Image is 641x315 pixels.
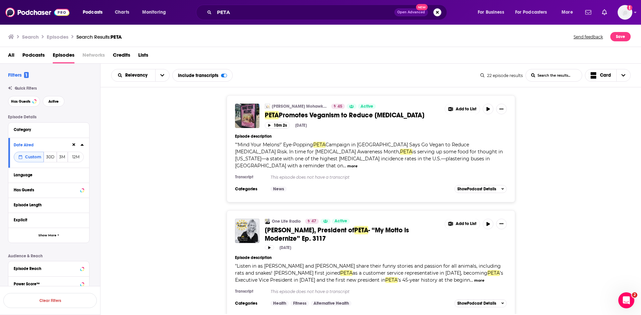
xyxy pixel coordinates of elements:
[237,142,313,148] span: ‘Mind Your Melons!’ Eye-Popping
[338,103,342,110] span: 45
[473,7,512,18] button: open menu
[235,142,469,155] span: Campaign in [GEOGRAPHIC_DATA] Says Go Vegan to Reduce [MEDICAL_DATA] Risk. In time for [MEDICAL_D...
[8,254,89,258] p: Audience & Reach
[76,34,122,40] a: Search Results:PETA
[511,7,557,18] button: open menu
[265,111,279,119] span: PETA
[270,186,287,192] a: News
[305,219,319,224] a: 47
[22,34,39,40] h3: Search
[331,104,345,109] a: 45
[235,219,259,243] a: Tracy Reiman, President of PETA - “My Motto is Modernize” Ep. 3117
[24,72,29,78] span: 1
[235,263,501,276] span: Listen in as [PERSON_NAME] and [PERSON_NAME] share their funny stories and passion for all animal...
[25,154,41,159] span: Custom
[5,6,69,19] img: Podchaser - Follow, Share and Rate Podcasts
[343,163,346,169] span: ...
[400,149,412,155] span: PETA
[445,219,480,229] button: Show More Button
[38,234,56,237] span: Show More
[454,299,507,307] button: ShowPodcast Details
[14,171,84,179] button: Language
[11,100,30,103] span: Has Guests
[14,201,84,209] button: Episode Length
[82,50,105,63] span: Networks
[272,104,327,109] a: [PERSON_NAME] Mohawk Magazine
[53,50,74,63] a: Episodes
[478,8,504,17] span: For Business
[14,266,78,271] div: Episode Reach
[14,152,44,162] button: Custom
[272,219,301,224] a: One Life Radio
[111,34,122,40] span: PETA
[113,50,130,63] a: Credits
[14,143,67,147] div: Date Aired
[270,289,507,294] p: This episode does not have a transcript
[235,186,265,192] h3: Categories
[618,5,632,20] button: Show profile menu
[202,5,453,20] div: Search podcasts, credits, & more...
[235,263,503,283] span: "
[470,277,473,283] span: ...
[68,152,84,162] button: 12M
[48,100,59,103] span: Active
[14,216,84,224] button: Explicit
[496,219,507,229] button: Show More Button
[295,123,307,128] div: [DATE]
[361,103,373,110] span: Active
[457,187,496,191] span: Show Podcast Details
[15,86,37,91] span: Quick Filters
[112,73,155,78] button: open menu
[394,8,428,16] button: Open AdvancedNew
[416,4,428,10] span: New
[43,96,64,107] button: Active
[279,245,291,250] div: [DATE]
[456,107,476,112] span: Add to List
[457,301,496,306] span: Show Podcast Details
[14,218,79,222] div: Explicit
[627,5,632,10] svg: Add a profile image
[600,73,611,78] span: Card
[235,104,259,128] img: PETA Promotes Veganism to Reduce Breast Cancer
[397,11,425,14] span: Open Advanced
[279,111,424,119] span: Promotes Veganism to Reduce [MEDICAL_DATA]
[14,203,79,207] div: Episode Length
[14,173,79,177] div: Language
[290,301,309,306] a: Fitness
[265,111,440,119] a: PETAPromotes Veganism to Reduce [MEDICAL_DATA]
[235,270,503,283] span: ’s Executive Vice President in [DATE] and the first new president in
[353,270,487,276] span: as a customer service representative in [DATE], becoming
[347,163,358,169] button: more
[311,301,352,306] a: Alternative Health
[47,34,68,40] h3: Episodes
[8,72,29,78] h2: Filters
[585,69,631,82] h2: Choose View
[265,122,290,128] button: 10m 2s
[265,104,270,109] img: Hudson Mohawk Magazine
[618,5,632,20] span: Logged in as WesBurdett
[562,8,573,17] span: More
[265,219,270,224] img: One Life Radio
[235,134,507,139] h4: Episode description
[480,73,523,78] div: 22 episode results
[155,69,169,81] button: open menu
[235,289,265,294] h4: Transcript
[235,149,503,169] span: is serving up some food for thought in [US_STATE]—a state with one of the highest [MEDICAL_DATA] ...
[8,50,14,63] a: All
[8,96,40,107] button: Has Guests
[270,175,507,180] p: This episode does not have a transcript
[138,50,148,63] span: Lists
[8,115,89,119] p: Episode Details
[487,270,500,276] span: PETA
[125,73,150,78] span: Relevancy
[618,292,634,308] iframe: Intercom live chat
[398,277,470,283] span: ’s 45-year history at the beginn
[557,7,581,18] button: open menu
[14,127,79,132] div: Category
[456,221,476,226] span: Add to List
